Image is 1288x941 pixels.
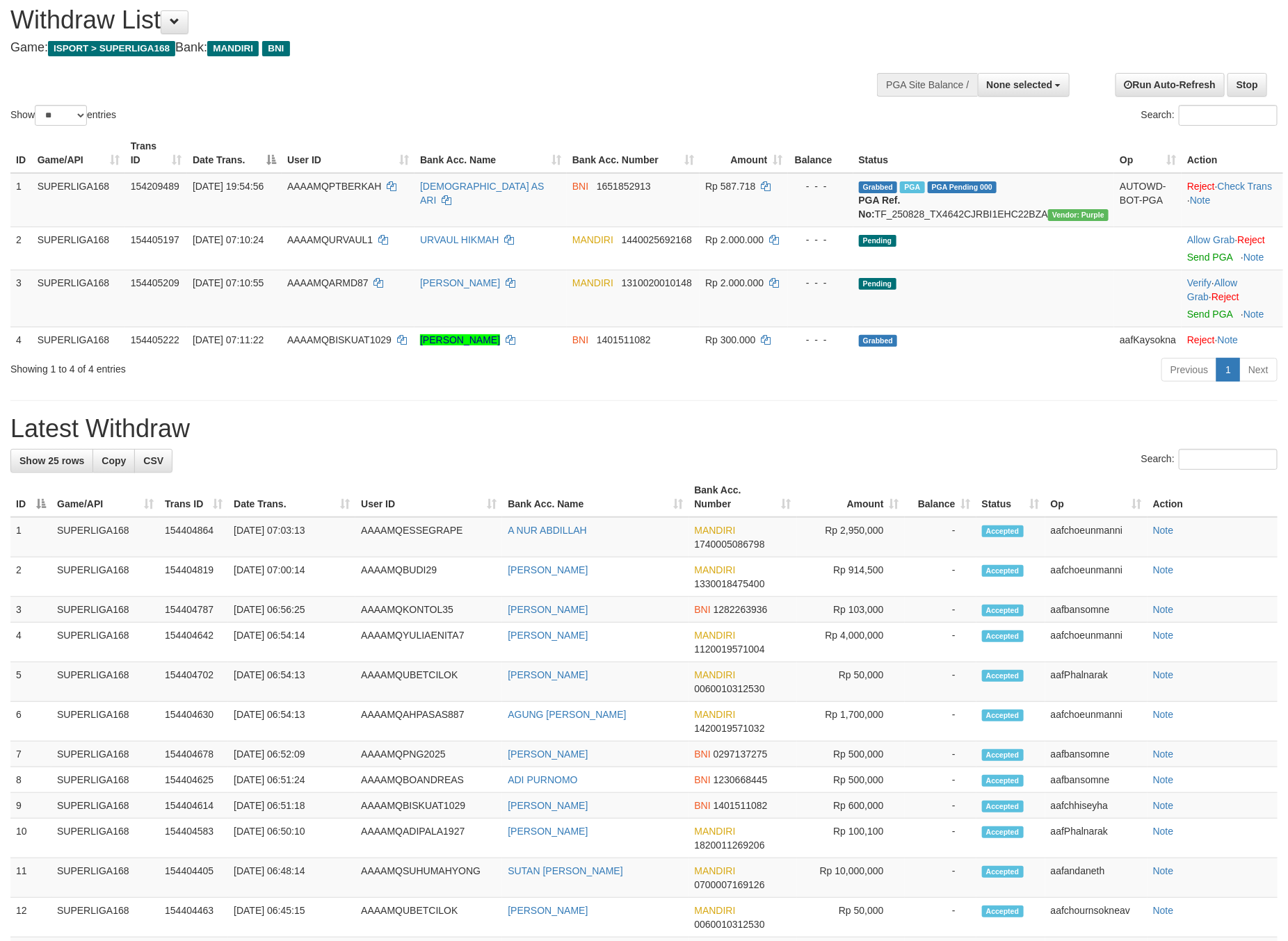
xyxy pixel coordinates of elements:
[597,334,651,345] span: Copy 1401511082 to clipboard
[705,234,764,245] span: Rp 2.000.000
[1187,277,1237,302] a: Allow Grab
[572,277,613,288] span: MANDIRI
[1045,517,1148,557] td: aafchoeunmanni
[714,604,768,615] span: Copy 1282263936 to clipboard
[10,742,51,767] td: 7
[982,605,1024,616] span: Accepted
[695,709,736,720] span: MANDIRI
[508,748,588,760] a: [PERSON_NAME]
[714,800,768,811] span: Copy 1401511082 to clipboard
[355,477,502,517] th: User ID: activate to sort column ascending
[905,557,976,597] td: -
[193,181,264,192] span: [DATE] 19:54:56
[982,866,1024,878] span: Accepted
[228,662,355,702] td: [DATE] 06:54:13
[982,525,1024,537] span: Accepted
[1187,277,1211,288] a: Verify
[695,774,711,785] span: BNI
[1182,227,1283,270] td: ·
[695,669,736,680] span: MANDIRI
[508,525,587,536] a: A NUR ABDILLAH
[19,455,84,466] span: Show 25 rows
[125,133,187,173] th: Trans ID: activate to sort column ascending
[695,865,736,876] span: MANDIRI
[1045,742,1148,767] td: aafbansomne
[905,793,976,819] td: -
[695,539,765,550] span: Copy 1740005086798 to clipboard
[143,455,163,466] span: CSV
[1153,709,1174,720] a: Note
[51,767,159,793] td: SUPERLIGA168
[797,477,905,517] th: Amount: activate to sort column ascending
[794,333,847,347] div: - - -
[508,905,588,916] a: [PERSON_NAME]
[355,898,502,938] td: AAAAMQUBETCILOK
[420,277,500,288] a: [PERSON_NAME]
[714,774,768,785] span: Copy 1230668445 to clipboard
[355,557,502,597] td: AAAAMQBUDI29
[1153,800,1174,811] a: Note
[131,277,179,288] span: 154405209
[859,181,898,193] span: Grabbed
[859,235,896,247] span: Pending
[32,327,125,352] td: SUPERLIGA168
[695,826,736,837] span: MANDIRI
[982,749,1024,761] span: Accepted
[287,334,392,345] span: AAAAMQBISKUAT1029
[10,327,32,352] td: 4
[797,557,905,597] td: Rp 914,500
[159,819,228,858] td: 154404583
[10,702,51,742] td: 6
[905,858,976,898] td: -
[695,644,765,655] span: Copy 1120019571004 to clipboard
[10,6,845,34] h1: Withdraw List
[905,898,976,938] td: -
[797,898,905,938] td: Rp 50,000
[1045,477,1148,517] th: Op: activate to sort column ascending
[982,906,1024,917] span: Accepted
[287,277,369,288] span: AAAAMQARMD87
[420,181,544,206] a: [DEMOGRAPHIC_DATA] AS ARI
[572,334,588,345] span: BNI
[1238,234,1266,245] a: Reject
[159,742,228,767] td: 154404678
[10,270,32,327] td: 3
[159,767,228,793] td: 154404625
[355,793,502,819] td: AAAAMQBISKUAT1029
[102,455,126,466] span: Copy
[508,826,588,837] a: [PERSON_NAME]
[853,173,1115,227] td: TF_250828_TX4642CJRBI1EHC22BZA
[797,793,905,819] td: Rp 600,000
[982,710,1024,721] span: Accepted
[355,662,502,702] td: AAAAMQUBETCILOK
[1153,669,1174,680] a: Note
[508,865,622,876] a: SUTAN [PERSON_NAME]
[159,623,228,662] td: 154404642
[1045,767,1148,793] td: aafbansomne
[853,133,1115,173] th: Status
[228,597,355,623] td: [DATE] 06:56:25
[159,517,228,557] td: 154404864
[10,662,51,702] td: 5
[622,277,692,288] span: Copy 1310020010148 to clipboard
[228,742,355,767] td: [DATE] 06:52:09
[228,557,355,597] td: [DATE] 07:00:14
[355,858,502,898] td: AAAAMQSUHUMAHYONG
[982,630,1024,642] span: Accepted
[905,767,976,793] td: -
[10,357,526,376] div: Showing 1 to 4 of 4 entries
[1153,630,1174,641] a: Note
[1190,195,1211,206] a: Note
[228,767,355,793] td: [DATE] 06:51:24
[228,819,355,858] td: [DATE] 06:50:10
[1045,557,1148,597] td: aafchoeunmanni
[695,919,765,930] span: Copy 0060010312530 to clipboard
[689,477,797,517] th: Bank Acc. Number: activate to sort column ascending
[159,898,228,938] td: 154404463
[859,195,901,220] b: PGA Ref. No:
[10,133,32,173] th: ID
[982,826,1024,838] span: Accepted
[10,449,93,473] a: Show 25 rows
[51,477,159,517] th: Game/API: activate to sort column ascending
[10,793,51,819] td: 9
